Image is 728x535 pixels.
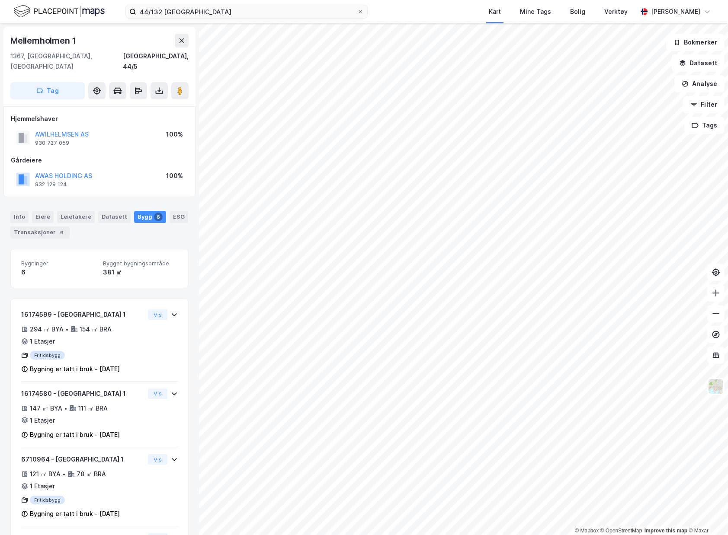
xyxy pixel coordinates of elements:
[684,117,725,134] button: Tags
[10,211,29,223] div: Info
[136,5,357,18] input: Søk på adresse, matrikkel, gårdeiere, leietakere eller personer
[604,6,628,17] div: Verktøy
[21,389,144,399] div: 16174580 - [GEOGRAPHIC_DATA] 1
[651,6,700,17] div: [PERSON_NAME]
[11,114,188,124] div: Hjemmelshaver
[57,211,95,223] div: Leietakere
[123,51,189,72] div: [GEOGRAPHIC_DATA], 44/5
[35,181,67,188] div: 932 129 124
[10,82,85,99] button: Tag
[98,211,131,223] div: Datasett
[10,51,123,72] div: 1367, [GEOGRAPHIC_DATA], [GEOGRAPHIC_DATA]
[148,309,167,320] button: Vis
[21,309,144,320] div: 16174599 - [GEOGRAPHIC_DATA] 1
[154,213,163,221] div: 6
[685,494,728,535] iframe: Chat Widget
[21,260,96,267] span: Bygninger
[600,528,642,534] a: OpenStreetMap
[674,75,725,92] button: Analyse
[30,403,62,414] div: 147 ㎡ BYA
[21,267,96,277] div: 6
[30,509,120,519] div: Bygning er tatt i bruk - [DATE]
[58,228,66,237] div: 6
[520,6,551,17] div: Mine Tags
[708,378,724,395] img: Z
[672,54,725,72] button: Datasett
[10,226,70,239] div: Transaksjoner
[575,528,599,534] a: Mapbox
[30,481,55,491] div: 1 Etasjer
[21,454,144,465] div: 6710964 - [GEOGRAPHIC_DATA] 1
[30,430,120,440] div: Bygning er tatt i bruk - [DATE]
[30,324,64,334] div: 294 ㎡ BYA
[170,211,188,223] div: ESG
[11,155,188,166] div: Gårdeiere
[166,171,183,181] div: 100%
[666,34,725,51] button: Bokmerker
[62,471,66,478] div: •
[30,336,55,347] div: 1 Etasjer
[35,140,69,146] div: 930 727 059
[103,260,178,267] span: Bygget bygningsområde
[685,494,728,535] div: Kontrollprogram for chat
[134,211,166,223] div: Bygg
[14,4,105,19] img: logo.f888ab2527a4732fd821a326f86c7f29.svg
[30,364,120,374] div: Bygning er tatt i bruk - [DATE]
[166,129,183,140] div: 100%
[103,267,178,277] div: 381 ㎡
[30,415,55,426] div: 1 Etasjer
[570,6,585,17] div: Bolig
[64,405,67,412] div: •
[32,211,54,223] div: Eiere
[683,96,725,113] button: Filter
[148,389,167,399] button: Vis
[645,528,687,534] a: Improve this map
[77,469,106,479] div: 78 ㎡ BRA
[148,454,167,465] button: Vis
[30,469,61,479] div: 121 ㎡ BYA
[80,324,112,334] div: 154 ㎡ BRA
[65,326,69,333] div: •
[78,403,108,414] div: 111 ㎡ BRA
[10,34,78,48] div: Mellemholmen 1
[489,6,501,17] div: Kart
